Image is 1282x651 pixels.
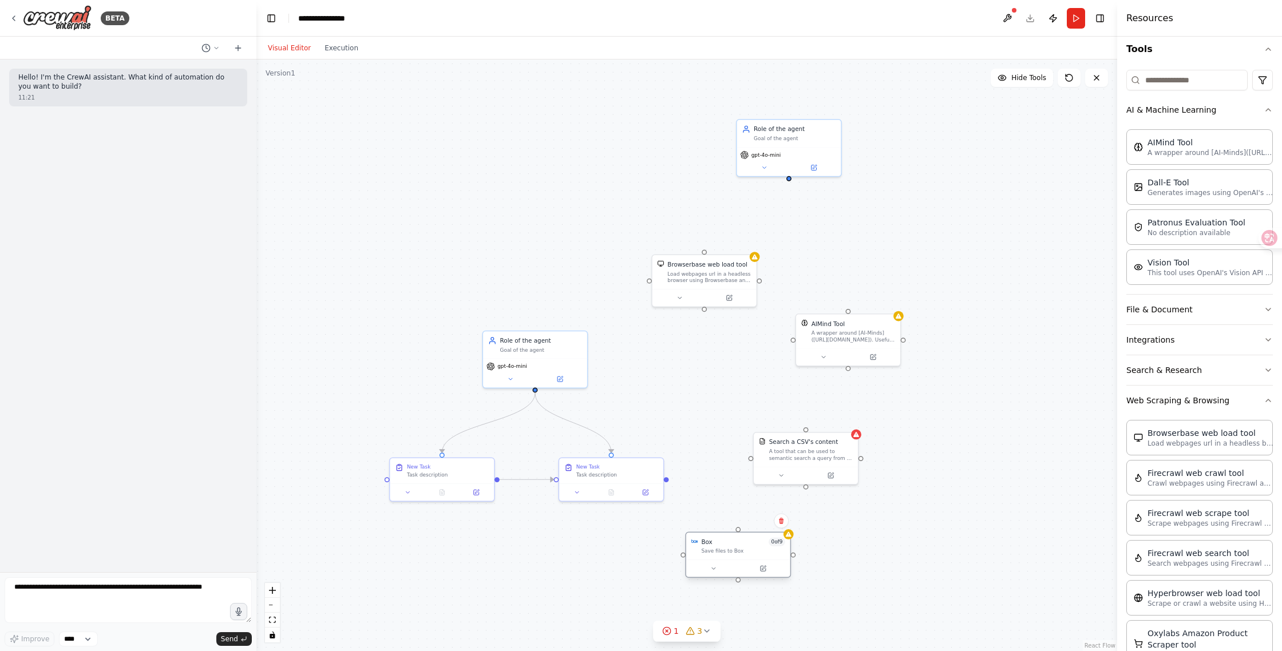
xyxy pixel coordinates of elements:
[1134,593,1143,602] img: HyperbrowserLoadTool
[221,634,238,644] span: Send
[407,463,430,470] div: New Task
[21,634,49,644] span: Improve
[482,331,588,388] div: Role of the agentGoal of the agentgpt-4o-mini
[1148,257,1273,268] div: Vision Tool
[265,583,280,642] div: React Flow controls
[1148,507,1273,519] div: Firecrawl web scrape tool
[801,319,808,326] img: AIMindTool
[667,271,751,284] div: Load webpages url in a headless browser using Browserbase and return the contents
[438,392,539,452] g: Edge from 2edb9b7a-c0b4-4f70-9e51-ef4ce696fe68 to b25f4d7a-e841-44bc-b712-ef5e35abfa5e
[774,513,789,528] button: Delete node
[1148,588,1273,599] div: Hyperbrowser web load tool
[991,69,1053,87] button: Hide Tools
[1126,355,1273,385] button: Search & Research
[769,538,785,546] span: Number of enabled actions
[18,73,238,91] p: Hello! I'm the CrewAI assistant. What kind of automation do you want to build?
[1148,519,1273,528] p: Scrape webpages using Firecrawl and return the contents
[216,632,252,646] button: Send
[497,363,527,370] span: gpt-4o-mini
[1134,513,1143,522] img: FirecrawlScrapeWebsiteTool
[593,487,630,498] button: No output available
[812,330,895,343] div: A wrapper around [AI-Minds]([URL][DOMAIN_NAME]). Useful for when you need answers to questions fr...
[576,463,600,470] div: New Task
[576,472,658,479] div: Task description
[531,392,616,452] g: Edge from 2edb9b7a-c0b4-4f70-9e51-ef4ce696fe68 to 2fe3ca5d-aadd-478d-8d5e-e2a021bc9914
[651,255,757,307] div: BrowserbaseLoadToolBrowserbase web load toolLoad webpages url in a headless browser using Browser...
[751,152,781,158] span: gpt-4o-mini
[1134,142,1143,152] img: AIMindTool
[500,336,582,345] div: Role of the agent
[1148,228,1245,237] p: No description available
[739,563,787,574] button: Open in side panel
[1126,295,1273,324] button: File & Document
[1148,427,1273,439] div: Browserbase web load tool
[1148,148,1273,157] p: A wrapper around [AI-Minds]([URL][DOMAIN_NAME]). Useful for when you need answers to questions fr...
[769,448,853,462] div: A tool that can be used to semantic search a query from a CSV's content.
[1134,263,1143,272] img: VisionTool
[1148,479,1273,488] p: Crawl webpages using Firecrawl and return the contents
[691,538,698,545] img: Box
[1148,217,1245,228] div: Patronus Evaluation Tool
[701,538,712,546] div: Box
[667,260,747,269] div: Browserbase web load tool
[1148,177,1273,188] div: Dall-E Tool
[653,621,721,642] button: 13
[701,548,785,555] div: Save files to Box
[1148,268,1273,277] p: This tool uses OpenAI's Vision API to describe the contents of an image.
[658,260,664,267] img: BrowserbaseLoadTool
[685,533,791,579] div: BoxBox0of9Save files to Box
[631,487,660,498] button: Open in side panel
[197,41,224,55] button: Switch to previous chat
[389,457,495,502] div: New TaskTask description
[318,41,365,55] button: Execution
[790,162,838,173] button: Open in side panel
[500,347,582,354] div: Goal of the agent
[266,69,295,78] div: Version 1
[1148,547,1273,559] div: Firecrawl web search tool
[754,135,836,142] div: Goal of the agent
[1092,10,1108,26] button: Hide right sidebar
[759,438,766,444] img: CSVSearchTool
[1148,559,1273,568] p: Search webpages using Firecrawl and return the results
[1134,553,1143,562] img: FirecrawlSearchTool
[1148,439,1273,448] p: Load webpages url in a headless browser using Browserbase and return the contents
[265,598,280,613] button: zoom out
[1085,642,1115,649] a: React Flow attribution
[754,125,836,133] div: Role of the agent
[697,625,702,637] span: 3
[807,470,855,481] button: Open in side panel
[1011,73,1046,82] span: Hide Tools
[1148,188,1273,197] p: Generates images using OpenAI's Dall-E model.
[1148,467,1273,479] div: Firecrawl web crawl tool
[462,487,491,498] button: Open in side panel
[23,5,92,31] img: Logo
[849,352,897,362] button: Open in side panel
[101,11,129,25] div: BETA
[753,432,859,485] div: CSVSearchToolSearch a CSV's contentA tool that can be used to semantic search a query from a CSV'...
[559,457,664,502] div: New TaskTask description
[1134,473,1143,482] img: FirecrawlCrawlWebsiteTool
[298,13,357,24] nav: breadcrumb
[1126,11,1173,25] h4: Resources
[265,628,280,642] button: toggle interactivity
[265,613,280,628] button: fit view
[424,487,460,498] button: No output available
[1134,182,1143,192] img: DallETool
[407,472,489,479] div: Task description
[1126,325,1273,355] button: Integrations
[1134,223,1143,232] img: PatronusEvalTool
[263,10,279,26] button: Hide left sidebar
[261,41,318,55] button: Visual Editor
[229,41,247,55] button: Start a new chat
[18,93,238,102] div: 11:21
[265,583,280,598] button: zoom in
[230,603,247,620] button: Click to speak your automation idea
[5,632,54,646] button: Improve
[1134,639,1143,648] img: OxylabsAmazonProductScraperTool
[674,625,679,637] span: 1
[705,293,753,303] button: Open in side panel
[769,438,838,446] div: Search a CSV's content
[1126,33,1273,65] button: Tools
[1126,125,1273,294] div: AI & Machine Learning
[500,475,554,484] g: Edge from b25f4d7a-e841-44bc-b712-ef5e35abfa5e to 2fe3ca5d-aadd-478d-8d5e-e2a021bc9914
